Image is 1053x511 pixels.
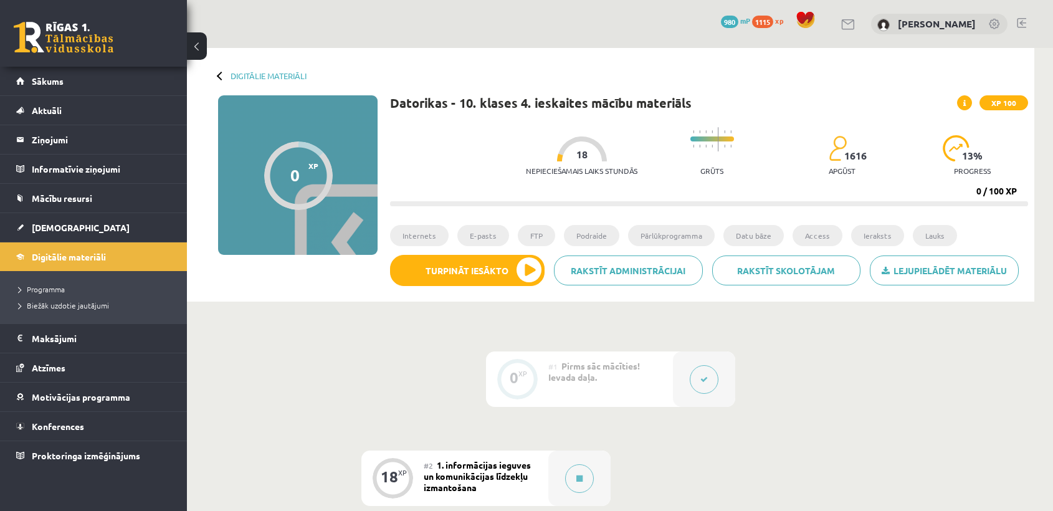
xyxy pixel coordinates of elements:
[381,471,398,482] div: 18
[548,360,640,383] span: Pirms sāc mācīties! Ievada daļa.
[721,16,750,26] a: 980 mP
[16,324,171,353] a: Maksājumi
[844,150,867,161] span: 1616
[32,193,92,204] span: Mācību resursi
[526,166,637,175] p: Nepieciešamais laiks stundās
[518,225,555,246] li: FTP
[32,105,62,116] span: Aktuāli
[32,155,171,183] legend: Informatīvie ziņojumi
[693,130,694,133] img: icon-short-line-57e1e144782c952c97e751825c79c345078a6d821885a25fce030b3d8c18986b.svg
[424,461,433,470] span: #2
[851,225,904,246] li: Ieraksts
[730,130,731,133] img: icon-short-line-57e1e144782c952c97e751825c79c345078a6d821885a25fce030b3d8c18986b.svg
[943,135,970,161] img: icon-progress-161ccf0a02000e728c5f80fcf4c31c7af3da0e1684b2b1d7c360e028c24a22f1.svg
[712,145,713,148] img: icon-short-line-57e1e144782c952c97e751825c79c345078a6d821885a25fce030b3d8c18986b.svg
[32,362,65,373] span: Atzīmes
[16,155,171,183] a: Informatīvie ziņojumi
[14,22,113,53] a: Rīgas 1. Tālmācības vidusskola
[829,166,855,175] p: apgūst
[19,284,174,295] a: Programma
[16,184,171,213] a: Mācību resursi
[390,255,545,286] button: Turpināt iesākto
[548,361,558,371] span: #1
[398,469,407,476] div: XP
[510,372,518,383] div: 0
[564,225,619,246] li: Podraide
[32,75,64,87] span: Sākums
[518,370,527,377] div: XP
[723,225,784,246] li: Datu bāze
[962,150,983,161] span: 13 %
[16,353,171,382] a: Atzīmes
[752,16,789,26] a: 1115 xp
[775,16,783,26] span: xp
[877,19,890,31] img: Zenta Viktorija Amoliņa
[870,255,1019,285] a: Lejupielādēt materiālu
[693,145,694,148] img: icon-short-line-57e1e144782c952c97e751825c79c345078a6d821885a25fce030b3d8c18986b.svg
[16,383,171,411] a: Motivācijas programma
[721,16,738,28] span: 980
[705,145,707,148] img: icon-short-line-57e1e144782c952c97e751825c79c345078a6d821885a25fce030b3d8c18986b.svg
[390,95,692,110] h1: Datorikas - 10. klases 4. ieskaites mācību materiāls
[718,127,719,151] img: icon-long-line-d9ea69661e0d244f92f715978eff75569469978d946b2353a9bb055b3ed8787d.svg
[16,242,171,271] a: Digitālie materiāli
[32,450,140,461] span: Proktoringa izmēģinājums
[32,391,130,403] span: Motivācijas programma
[712,255,861,285] a: Rakstīt skolotājam
[16,412,171,441] a: Konferences
[724,145,725,148] img: icon-short-line-57e1e144782c952c97e751825c79c345078a6d821885a25fce030b3d8c18986b.svg
[32,125,171,154] legend: Ziņojumi
[699,130,700,133] img: icon-short-line-57e1e144782c952c97e751825c79c345078a6d821885a25fce030b3d8c18986b.svg
[752,16,773,28] span: 1115
[724,130,725,133] img: icon-short-line-57e1e144782c952c97e751825c79c345078a6d821885a25fce030b3d8c18986b.svg
[730,145,731,148] img: icon-short-line-57e1e144782c952c97e751825c79c345078a6d821885a25fce030b3d8c18986b.svg
[979,95,1028,110] span: XP 100
[424,459,531,493] span: 1. informācijas ieguves un komunikācijas līdzekļu izmantošana
[576,149,588,160] span: 18
[19,300,109,310] span: Biežāk uzdotie jautājumi
[16,67,171,95] a: Sākums
[793,225,842,246] li: Access
[16,125,171,154] a: Ziņojumi
[390,225,449,246] li: Internets
[16,441,171,470] a: Proktoringa izmēģinājums
[231,71,307,80] a: Digitālie materiāli
[898,17,976,30] a: [PERSON_NAME]
[32,421,84,432] span: Konferences
[712,130,713,133] img: icon-short-line-57e1e144782c952c97e751825c79c345078a6d821885a25fce030b3d8c18986b.svg
[705,130,707,133] img: icon-short-line-57e1e144782c952c97e751825c79c345078a6d821885a25fce030b3d8c18986b.svg
[954,166,991,175] p: progress
[19,284,65,294] span: Programma
[308,161,318,170] span: XP
[32,324,171,353] legend: Maksājumi
[19,300,174,311] a: Biežāk uzdotie jautājumi
[740,16,750,26] span: mP
[16,96,171,125] a: Aktuāli
[700,166,723,175] p: Grūts
[699,145,700,148] img: icon-short-line-57e1e144782c952c97e751825c79c345078a6d821885a25fce030b3d8c18986b.svg
[913,225,957,246] li: Lauks
[628,225,715,246] li: Pārlūkprogramma
[16,213,171,242] a: [DEMOGRAPHIC_DATA]
[32,222,130,233] span: [DEMOGRAPHIC_DATA]
[829,135,847,161] img: students-c634bb4e5e11cddfef0936a35e636f08e4e9abd3cc4e673bd6f9a4125e45ecb1.svg
[32,251,106,262] span: Digitālie materiāli
[290,166,300,184] div: 0
[457,225,509,246] li: E-pasts
[554,255,703,285] a: Rakstīt administrācijai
